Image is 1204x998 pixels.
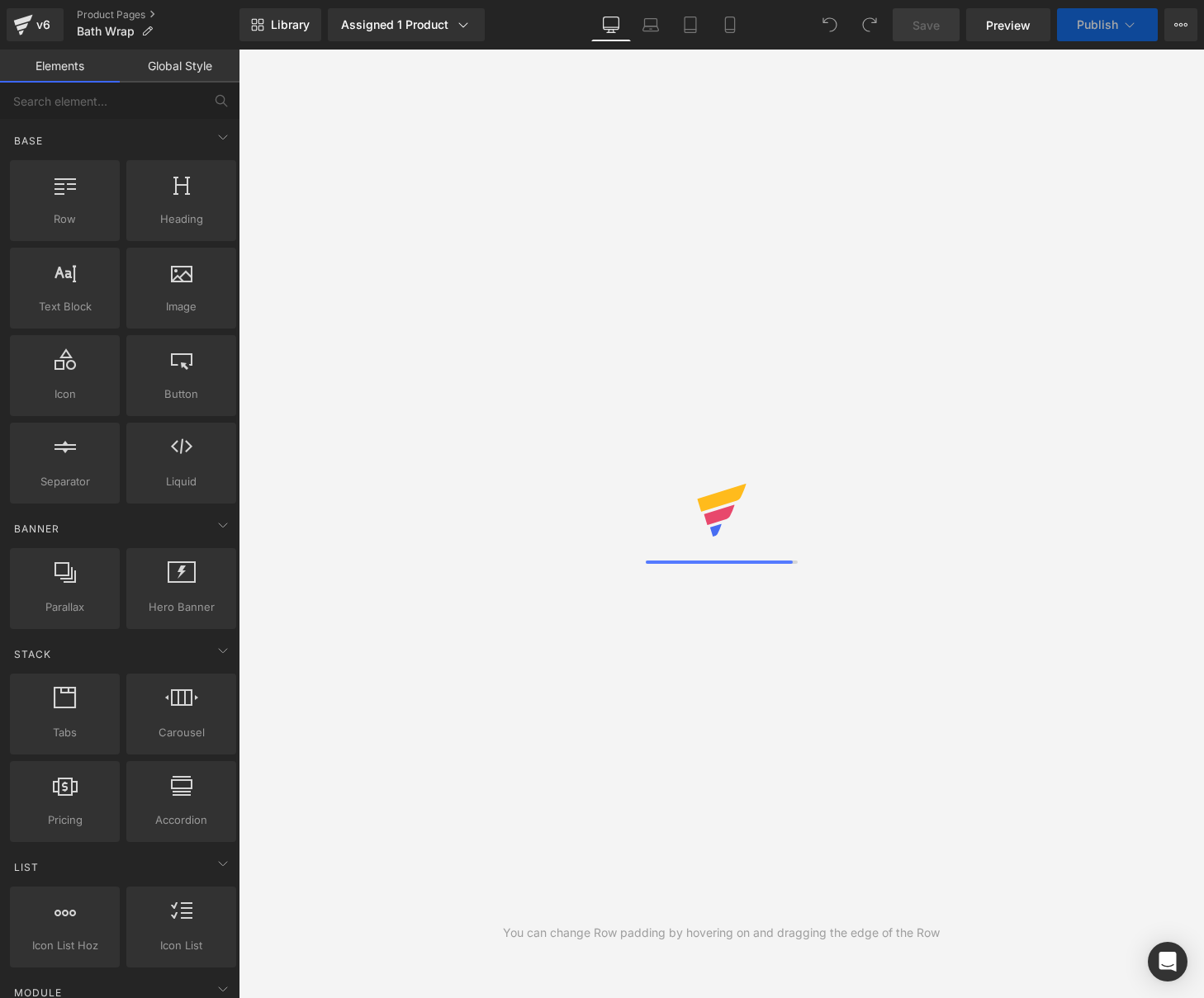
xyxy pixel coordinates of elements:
[912,17,940,34] span: Save
[15,210,115,228] span: Row
[131,210,231,228] span: Heading
[239,8,321,41] a: New Library
[12,859,40,875] span: List
[341,17,472,33] div: Assigned 1 Product
[15,811,115,829] span: Pricing
[1148,942,1187,981] div: Open Intercom Messenger
[131,298,231,315] span: Image
[1077,18,1118,31] span: Publish
[15,473,115,490] span: Separator
[12,521,61,537] span: Banner
[591,8,631,41] a: Desktop
[77,25,135,38] span: Bath Wrap
[131,473,231,490] span: Liquid
[12,133,45,149] span: Base
[120,50,239,83] a: Global Style
[15,937,115,954] span: Icon List Hoz
[1057,8,1158,41] button: Publish
[966,8,1050,41] a: Preview
[15,298,115,315] span: Text Block
[1164,8,1197,41] button: More
[986,17,1031,34] span: Preview
[271,17,310,32] span: Library
[77,8,239,21] a: Product Pages
[131,811,231,829] span: Accordion
[631,8,671,41] a: Laptop
[131,598,231,616] span: Hero Banner
[33,14,54,35] div: v6
[813,8,846,41] button: Undo
[15,385,115,403] span: Icon
[15,598,115,616] span: Parallax
[12,646,53,662] span: Stack
[131,724,231,741] span: Carousel
[131,937,231,954] span: Icon List
[710,8,750,41] a: Mobile
[7,8,64,41] a: v6
[671,8,710,41] a: Tablet
[15,724,115,741] span: Tabs
[131,385,231,403] span: Button
[503,924,940,942] div: You can change Row padding by hovering on and dragging the edge of the Row
[853,8,886,41] button: Redo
